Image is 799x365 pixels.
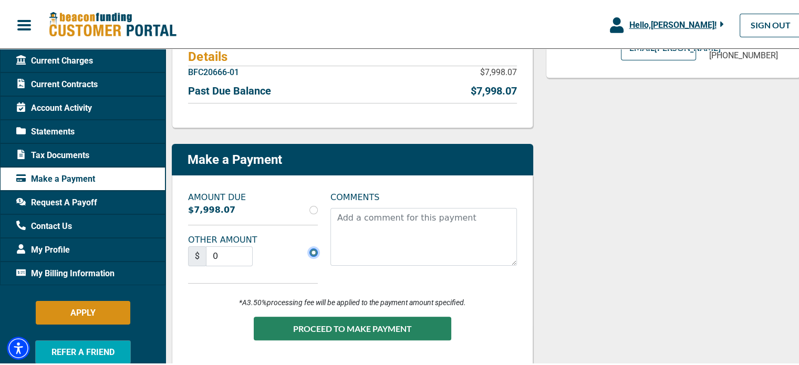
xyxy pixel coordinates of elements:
label: AMOUNT DUE [182,190,324,202]
button: APPLY [36,299,130,323]
label: OTHER AMOUNT [182,232,324,245]
span: Hello, [PERSON_NAME] ! [629,18,716,28]
p: BFC20666-01 [188,65,239,77]
span: $ [188,245,206,265]
p: Make a Payment [188,151,282,166]
p: $7,998.07 [480,65,517,77]
span: Tax Documents [16,148,89,160]
a: [PHONE_NUMBER] [709,35,784,60]
span: Statements [16,124,75,137]
label: COMMENTS [330,190,379,202]
label: $7,998.07 [188,202,235,215]
span: Request A Payoff [16,195,97,207]
span: Make a Payment [16,171,95,184]
button: PROCEED TO MAKE PAYMENT [254,315,451,339]
div: Accessibility Menu [7,335,30,358]
img: Beacon Funding Customer Portal Logo [48,10,177,37]
span: My Profile [16,242,70,255]
span: Contact Us [16,218,72,231]
span: [PHONE_NUMBER] [709,49,777,59]
button: REFER A FRIEND [35,339,131,362]
i: *A 3.50% processing fee will be applied to the payment amount specified. [239,297,466,305]
p: $7,998.07 [471,81,517,97]
span: Account Activity [16,100,92,113]
span: Current Charges [16,53,93,66]
span: My Billing Information [16,266,115,278]
input: Currency [206,245,253,265]
p: Past Due Balance [188,81,271,97]
h4: Details [188,46,517,64]
span: Current Contracts [16,77,98,89]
